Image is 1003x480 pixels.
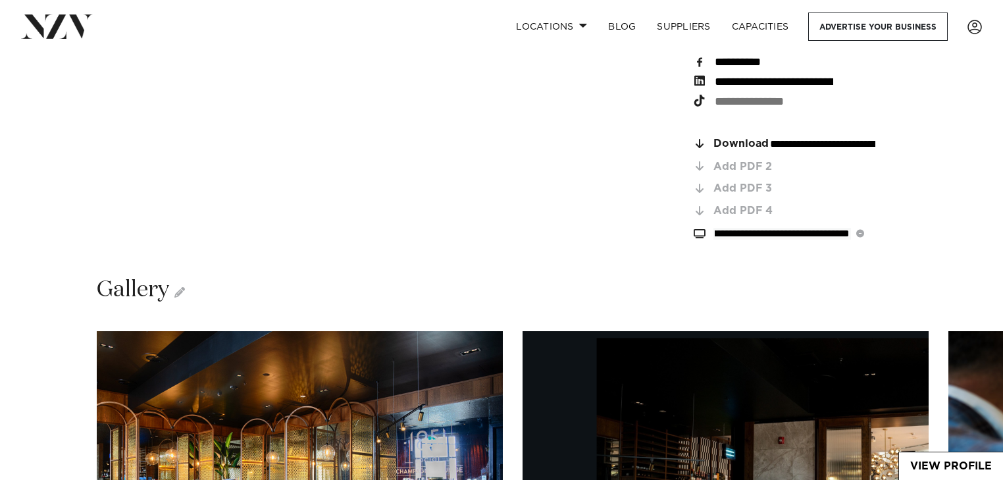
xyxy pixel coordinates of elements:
[505,13,598,41] a: Locations
[646,13,721,41] a: SUPPLIERS
[713,138,769,149] span: Download
[808,13,948,41] a: Advertise your business
[713,161,906,173] div: Add PDF 2
[721,13,800,41] a: Capacities
[692,205,906,217] a: Add PDF 4
[713,205,906,217] div: Add PDF 4
[692,161,906,173] a: Add PDF 2
[21,14,93,38] img: nzv-logo.png
[899,452,1003,480] a: View Profile
[97,275,185,305] h2: Gallery
[692,183,906,195] a: Add PDF 3
[713,183,906,194] div: Add PDF 3
[598,13,646,41] a: BLOG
